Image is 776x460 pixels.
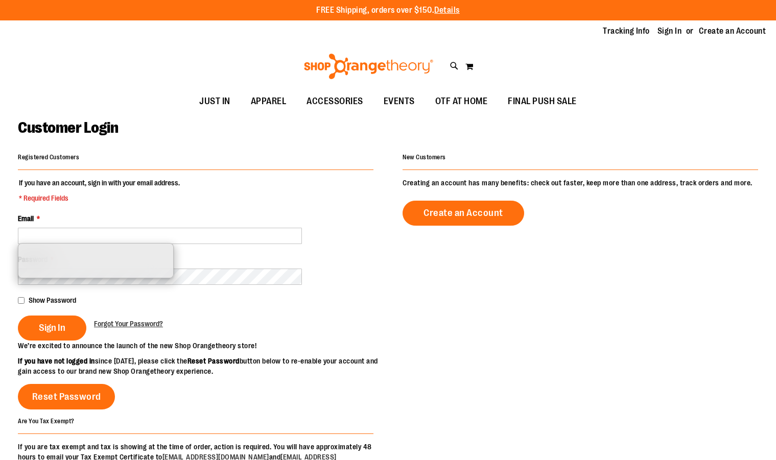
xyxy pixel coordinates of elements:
a: Tracking Info [603,26,650,37]
a: Details [434,6,460,15]
span: Reset Password [32,391,101,402]
span: FINAL PUSH SALE [508,90,577,113]
span: Create an Account [424,207,503,219]
a: Sign In [657,26,682,37]
span: ACCESSORIES [307,90,363,113]
p: Creating an account has many benefits: check out faster, keep more than one address, track orders... [403,178,758,188]
p: FREE Shipping, orders over $150. [316,5,460,16]
span: Forgot Your Password? [94,320,163,328]
span: Email [18,214,34,223]
strong: If you have not logged in [18,357,95,365]
span: EVENTS [384,90,415,113]
span: * Required Fields [19,193,180,203]
img: Shop Orangetheory [302,54,435,79]
span: Customer Login [18,119,118,136]
a: Forgot Your Password? [94,319,163,329]
span: Sign In [39,322,65,333]
strong: Are You Tax Exempt? [18,417,75,424]
span: JUST IN [199,90,230,113]
a: Create an Account [403,201,524,226]
a: Reset Password [18,384,115,409]
p: We’re excited to announce the launch of the new Shop Orangetheory store! [18,341,388,351]
strong: Registered Customers [18,154,79,161]
strong: Reset Password [187,357,240,365]
a: Create an Account [699,26,766,37]
button: Sign In [18,316,86,341]
span: Show Password [29,296,76,304]
p: since [DATE], please click the button below to re-enable your account and gain access to our bran... [18,356,388,376]
span: APPAREL [251,90,287,113]
strong: New Customers [403,154,446,161]
span: OTF AT HOME [435,90,488,113]
legend: If you have an account, sign in with your email address. [18,178,181,203]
